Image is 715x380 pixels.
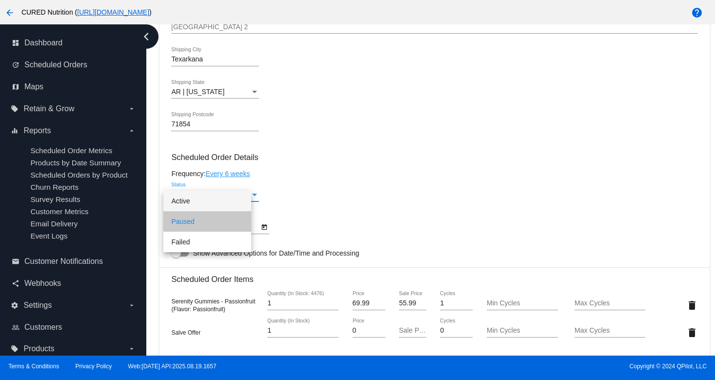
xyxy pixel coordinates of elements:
[171,191,259,199] mat-select: Status
[12,254,136,269] a: email Customer Notifications
[21,8,152,16] span: CURED Nutrition ( )
[77,8,149,16] a: [URL][DOMAIN_NAME]
[128,301,136,309] i: arrow_drop_down
[30,146,112,155] a: Scheduled Order Metrics
[24,323,62,332] span: Customers
[12,39,20,47] i: dashboard
[24,82,43,91] span: Maps
[30,183,79,191] a: Churn Reports
[259,221,269,232] button: Open calendar
[171,23,697,31] input: Shipping Street 2
[30,171,127,179] a: Scheduled Orders by Product
[128,105,136,113] i: arrow_drop_down
[205,170,250,178] a: Every 6 weeks
[193,248,359,258] span: Show Advanced Options for Date/Time and Processing
[366,363,707,370] span: Copyright © 2024 QPilot, LLC
[11,127,19,135] i: equalizer
[171,170,697,178] div: Frequency:
[11,301,19,309] i: settings
[267,300,338,307] input: Quantity (In Stock: 4476)
[171,120,259,128] input: Shipping Postcode
[128,345,136,353] i: arrow_drop_down
[171,88,224,96] span: AR | [US_STATE]
[399,300,426,307] input: Sale Price
[24,257,103,266] span: Customer Notifications
[12,35,136,51] a: dashboard Dashboard
[171,153,697,162] h3: Scheduled Order Details
[686,300,698,311] mat-icon: delete
[267,327,338,335] input: Quantity (In Stock)
[12,57,136,73] a: update Scheduled Orders
[575,327,646,335] input: Max Cycles
[171,267,697,284] h3: Scheduled Order Items
[12,83,20,91] i: map
[12,79,136,95] a: map Maps
[686,327,698,339] mat-icon: delete
[23,344,54,353] span: Products
[353,300,385,307] input: Price
[23,104,74,113] span: Retain & Grow
[171,223,259,231] input: Next Occurrence Date
[487,300,558,307] input: Min Cycles
[30,232,67,240] a: Event Logs
[399,327,426,335] input: Sale Price
[11,105,19,113] i: local_offer
[8,363,59,370] a: Terms & Conditions
[12,280,20,287] i: share
[4,7,16,19] mat-icon: arrow_back
[24,39,62,47] span: Dashboard
[440,300,473,307] input: Cycles
[171,329,200,336] span: Salve Offer
[171,88,259,96] mat-select: Shipping State
[30,195,80,203] a: Survey Results
[487,327,558,335] input: Min Cycles
[23,126,51,135] span: Reports
[24,60,87,69] span: Scheduled Orders
[30,220,78,228] a: Email Delivery
[171,298,255,313] span: Serenity Gummies - Passionfruit (Flavor: Passionfruit)
[128,127,136,135] i: arrow_drop_down
[12,61,20,69] i: update
[171,56,259,63] input: Shipping City
[353,327,385,335] input: Price
[440,327,473,335] input: Cycles
[76,363,112,370] a: Privacy Policy
[12,276,136,291] a: share Webhooks
[171,190,194,198] span: Paused
[30,207,88,216] a: Customer Metrics
[12,320,136,335] a: people_outline Customers
[139,29,154,44] i: chevron_left
[128,363,217,370] a: Web:[DATE] API:2025.08.19.1657
[11,345,19,353] i: local_offer
[23,301,52,310] span: Settings
[575,300,646,307] input: Max Cycles
[691,7,703,19] mat-icon: help
[24,279,61,288] span: Webhooks
[12,323,20,331] i: people_outline
[30,159,121,167] a: Products by Date Summary
[12,258,20,265] i: email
